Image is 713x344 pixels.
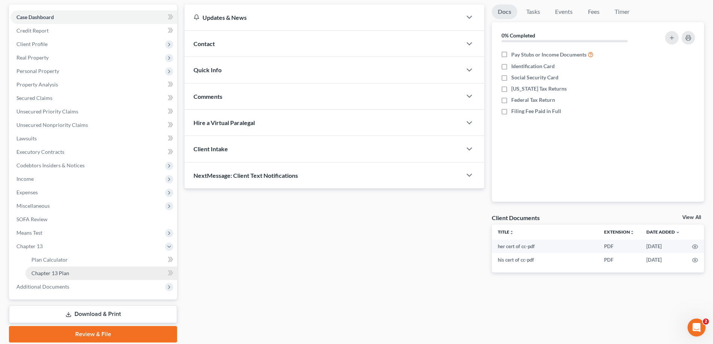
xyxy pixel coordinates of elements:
i: unfold_more [630,230,634,235]
a: Download & Print [9,305,177,323]
a: Property Analysis [10,78,177,91]
a: Unsecured Priority Claims [10,105,177,118]
a: Tasks [520,4,546,19]
i: expand_more [676,230,680,235]
span: Lawsuits [16,135,37,141]
td: her cert of cc-pdf [492,240,598,253]
a: Plan Calculator [25,253,177,267]
span: Contact [194,40,215,47]
td: PDF [598,240,640,253]
span: Income [16,176,34,182]
a: View All [682,215,701,220]
span: Client Profile [16,41,48,47]
a: Review & File [9,326,177,343]
span: SOFA Review [16,216,48,222]
span: Federal Tax Return [511,96,555,104]
a: Executory Contracts [10,145,177,159]
span: Case Dashboard [16,14,54,20]
a: Docs [492,4,517,19]
td: PDF [598,253,640,267]
span: NextMessage: Client Text Notifications [194,172,298,179]
a: Case Dashboard [10,10,177,24]
strong: 0% Completed [502,32,535,39]
span: 2 [703,319,709,325]
i: unfold_more [509,230,514,235]
span: Credit Report [16,27,49,34]
span: Filing Fee Paid in Full [511,107,561,115]
a: Lawsuits [10,132,177,145]
span: Quick Info [194,66,222,73]
span: Social Security Card [511,74,558,81]
span: Pay Stubs or Income Documents [511,51,586,58]
a: Extensionunfold_more [604,229,634,235]
span: Client Intake [194,145,228,152]
a: Timer [609,4,636,19]
span: Expenses [16,189,38,195]
a: Chapter 13 Plan [25,267,177,280]
span: Comments [194,93,222,100]
a: Credit Report [10,24,177,37]
td: [DATE] [640,240,686,253]
a: Titleunfold_more [498,229,514,235]
span: Identification Card [511,63,555,70]
span: Plan Calculator [31,256,68,263]
iframe: Intercom live chat [688,319,706,337]
span: Miscellaneous [16,203,50,209]
a: Fees [582,4,606,19]
a: Events [549,4,579,19]
span: Property Analysis [16,81,58,88]
span: Means Test [16,229,42,236]
span: Secured Claims [16,95,52,101]
span: Additional Documents [16,283,69,290]
td: his cert of cc-pdf [492,253,598,267]
a: Secured Claims [10,91,177,105]
span: Chapter 13 [16,243,43,249]
span: Executory Contracts [16,149,64,155]
span: [US_STATE] Tax Returns [511,85,567,92]
a: Date Added expand_more [646,229,680,235]
span: Chapter 13 Plan [31,270,69,276]
a: SOFA Review [10,213,177,226]
span: Hire a Virtual Paralegal [194,119,255,126]
div: Updates & News [194,13,453,21]
span: Unsecured Priority Claims [16,108,78,115]
a: Unsecured Nonpriority Claims [10,118,177,132]
span: Unsecured Nonpriority Claims [16,122,88,128]
span: Codebtors Insiders & Notices [16,162,85,168]
span: Real Property [16,54,49,61]
td: [DATE] [640,253,686,267]
span: Personal Property [16,68,59,74]
div: Client Documents [492,214,540,222]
